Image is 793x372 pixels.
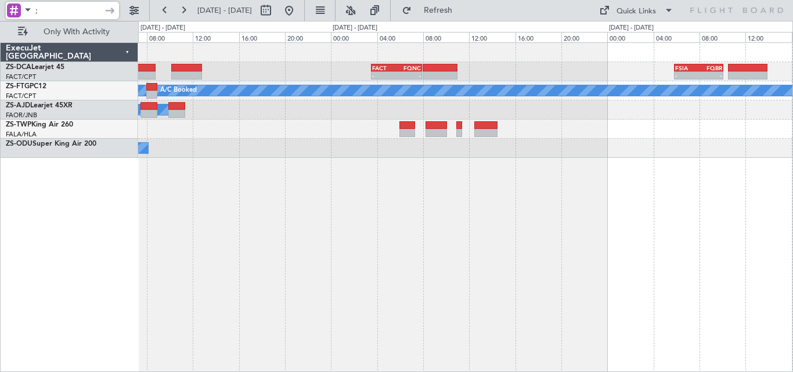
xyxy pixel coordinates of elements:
div: 00:00 [331,32,377,42]
a: ZS-DCALearjet 45 [6,64,64,71]
span: Only With Activity [30,28,122,36]
a: FALA/HLA [6,130,37,139]
a: ZS-TWPKing Air 260 [6,121,73,128]
a: FACT/CPT [6,73,36,81]
div: 00:00 [607,32,653,42]
div: - [675,72,698,79]
div: 08:00 [147,32,193,42]
button: Quick Links [593,1,679,20]
span: ZS-FTG [6,83,30,90]
input: Trip Number [35,2,102,19]
div: - [372,72,396,79]
div: - [698,72,722,79]
div: 12:00 [745,32,791,42]
button: Refresh [396,1,466,20]
span: ZS-AJD [6,102,30,109]
span: ZS-TWP [6,121,31,128]
div: 08:00 [423,32,469,42]
div: 12:00 [469,32,515,42]
div: [DATE] - [DATE] [333,23,377,33]
a: ZS-AJDLearjet 45XR [6,102,73,109]
div: FQNC [396,64,421,71]
div: [DATE] - [DATE] [140,23,185,33]
a: ZS-ODUSuper King Air 200 [6,140,96,147]
span: Refresh [414,6,463,15]
div: A/C Booked [160,82,197,99]
button: Only With Activity [13,23,126,41]
div: FACT [372,64,396,71]
a: FACT/CPT [6,92,36,100]
div: 20:00 [285,32,331,42]
div: FSIA [675,64,698,71]
div: 20:00 [561,32,607,42]
div: 16:00 [239,32,285,42]
span: ZS-ODU [6,140,33,147]
div: 04:00 [654,32,700,42]
div: [DATE] - [DATE] [609,23,654,33]
div: Quick Links [617,6,656,17]
div: FQBR [698,64,722,71]
div: - [396,72,421,79]
a: ZS-FTGPC12 [6,83,46,90]
span: [DATE] - [DATE] [197,5,252,16]
span: ZS-DCA [6,64,31,71]
div: 16:00 [516,32,561,42]
div: 04:00 [377,32,423,42]
div: 12:00 [193,32,239,42]
div: 08:00 [700,32,745,42]
a: FAOR/JNB [6,111,37,120]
